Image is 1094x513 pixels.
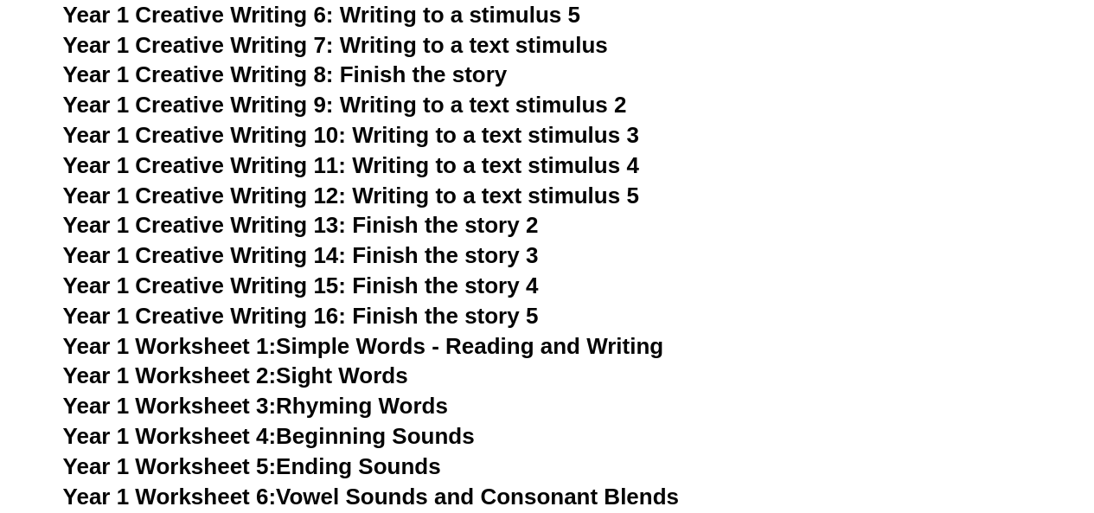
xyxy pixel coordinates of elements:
span: Year 1 Worksheet 3: [63,393,277,419]
a: Year 1 Creative Writing 14: Finish the story 3 [63,242,539,268]
a: Year 1 Creative Writing 11: Writing to a text stimulus 4 [63,152,639,178]
a: Year 1 Creative Writing 9: Writing to a text stimulus 2 [63,92,627,118]
a: Year 1 Worksheet 2:Sight Words [63,362,408,388]
span: Year 1 Worksheet 4: [63,423,277,449]
a: Year 1 Worksheet 5:Ending Sounds [63,453,441,479]
span: Year 1 Worksheet 1: [63,333,277,359]
a: Year 1 Worksheet 3:Rhyming Words [63,393,448,419]
a: Year 1 Creative Writing 6: Writing to a stimulus 5 [63,2,580,28]
a: Year 1 Creative Writing 12: Writing to a text stimulus 5 [63,183,639,208]
span: Year 1 Worksheet 2: [63,362,277,388]
a: Year 1 Worksheet 4:Beginning Sounds [63,423,475,449]
a: Year 1 Creative Writing 7: Writing to a text stimulus [63,32,608,58]
a: Year 1 Creative Writing 8: Finish the story [63,61,508,87]
a: Year 1 Creative Writing 10: Writing to a text stimulus 3 [63,122,639,148]
iframe: Chat Widget [806,317,1094,513]
span: Year 1 Worksheet 5: [63,453,277,479]
a: Year 1 Creative Writing 15: Finish the story 4 [63,273,539,298]
a: Year 1 Worksheet 1:Simple Words - Reading and Writing [63,333,664,359]
a: Year 1 Creative Writing 16: Finish the story 5 [63,303,539,329]
span: Year 1 Worksheet 6: [63,484,277,510]
a: Year 1 Worksheet 6:Vowel Sounds and Consonant Blends [63,484,679,510]
a: Year 1 Creative Writing 13: Finish the story 2 [63,212,539,238]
